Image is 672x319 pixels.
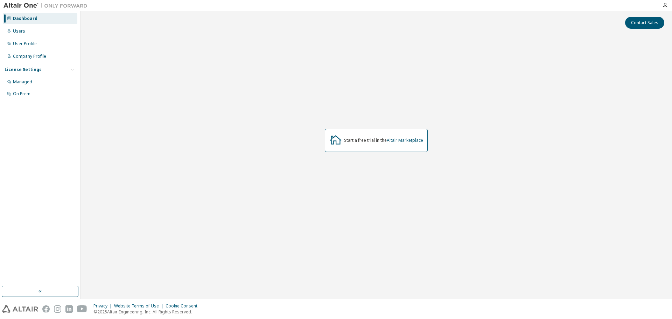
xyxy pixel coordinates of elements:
img: facebook.svg [42,305,50,313]
div: Privacy [93,303,114,309]
div: License Settings [5,67,42,72]
img: instagram.svg [54,305,61,313]
div: Website Terms of Use [114,303,166,309]
img: linkedin.svg [65,305,73,313]
div: Company Profile [13,54,46,59]
div: User Profile [13,41,37,47]
div: Start a free trial in the [344,138,423,143]
img: altair_logo.svg [2,305,38,313]
a: Altair Marketplace [387,137,423,143]
img: Altair One [3,2,91,9]
p: © 2025 Altair Engineering, Inc. All Rights Reserved. [93,309,202,315]
div: Users [13,28,25,34]
div: On Prem [13,91,30,97]
img: youtube.svg [77,305,87,313]
div: Dashboard [13,16,37,21]
div: Cookie Consent [166,303,202,309]
div: Managed [13,79,32,85]
button: Contact Sales [625,17,664,29]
